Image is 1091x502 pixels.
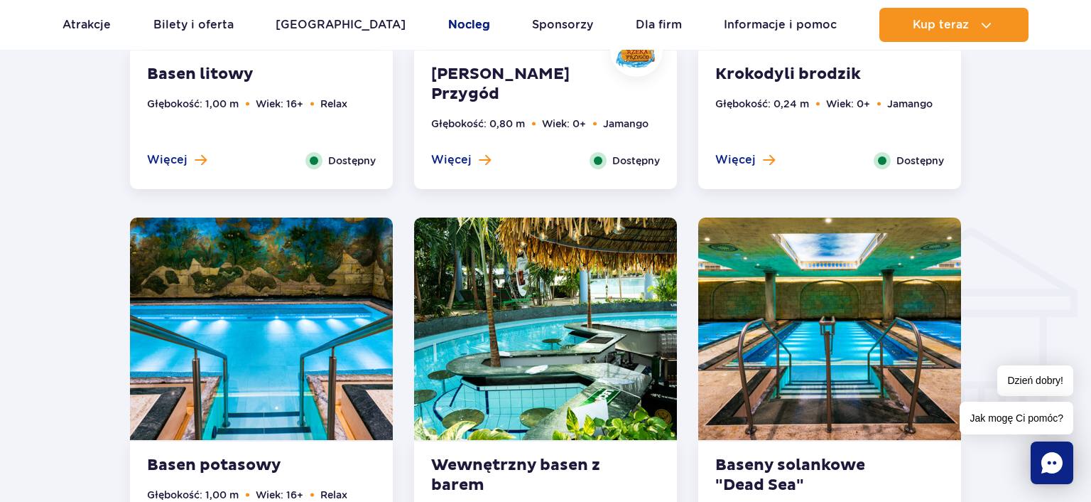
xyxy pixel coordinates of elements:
[715,152,775,168] button: Więcej
[431,152,491,168] button: Więcej
[256,96,303,112] li: Wiek: 16+
[715,65,887,85] strong: Krokodyli brodzik
[532,8,593,42] a: Sponsorzy
[715,456,887,496] strong: Baseny solankowe "Dead Sea"
[147,96,239,112] li: Głębokość: 1,00 m
[431,456,603,496] strong: Wewnętrzny basen z barem
[153,8,234,42] a: Bilety i oferta
[320,96,347,112] li: Relax
[542,116,586,132] li: Wiek: 0+
[960,402,1073,434] span: Jak mogę Ci pomóc?
[636,8,682,42] a: Dla firm
[1031,442,1073,484] div: Chat
[147,456,319,476] strong: Basen potasowy
[612,153,660,169] span: Dostępny
[913,18,969,31] span: Kup teraz
[147,152,207,168] button: Więcej
[698,218,961,440] img: Baseny solankowe
[997,365,1073,396] span: Dzień dobry!
[431,152,472,168] span: Więcej
[414,218,677,440] img: Pool with bar
[724,8,837,42] a: Informacje i pomoc
[603,116,648,132] li: Jamango
[431,65,603,105] strong: [PERSON_NAME] Przygód
[715,96,809,112] li: Głębokość: 0,24 m
[896,153,944,169] span: Dostępny
[879,8,1028,42] button: Kup teraz
[887,96,933,112] li: Jamango
[276,8,406,42] a: [GEOGRAPHIC_DATA]
[431,116,525,132] li: Głębokość: 0,80 m
[147,152,188,168] span: Więcej
[715,152,756,168] span: Więcej
[130,218,393,440] img: Potassium Pool
[448,8,490,42] a: Nocleg
[328,153,376,169] span: Dostępny
[147,65,319,85] strong: Basen litowy
[63,8,111,42] a: Atrakcje
[826,96,870,112] li: Wiek: 0+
